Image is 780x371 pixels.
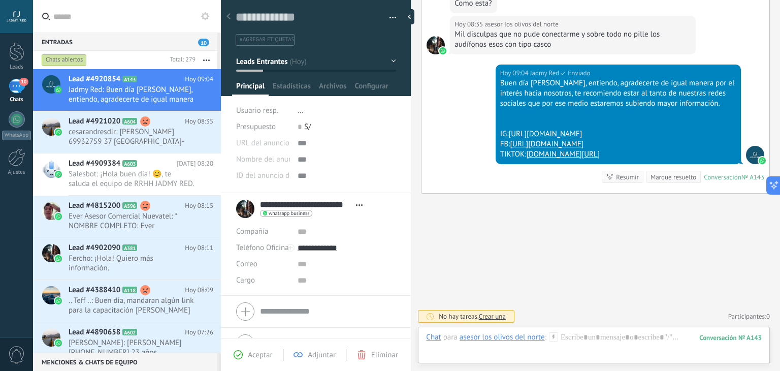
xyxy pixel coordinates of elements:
span: ID del anuncio de TikTok [236,172,316,179]
span: Eliminar [371,350,398,360]
div: Presupuesto [236,119,290,135]
span: Fercho: ¡Hola! Quiero más información. [69,254,194,273]
span: Jadmy Red [746,146,764,164]
a: Lead #4921020 A604 Hoy 08:35 cesarandresdlr: [PERSON_NAME] 69932759 37 [GEOGRAPHIC_DATA]-[GEOGRAP... [33,111,221,153]
span: asesor los olivos del norte [484,19,558,29]
span: 10 [19,78,28,86]
span: Lead #4890658 [69,327,120,337]
span: 10 [198,39,209,46]
a: Lead #4920854 A143 Hoy 09:04 Jadmy Red: Buen día [PERSON_NAME], entiendo, agradecerte de igual ma... [33,69,221,111]
img: waba.svg [55,297,62,304]
div: Resumir [616,172,639,182]
span: Configurar [354,81,388,96]
div: FB: [500,139,736,149]
div: WhatsApp [2,131,31,140]
div: asesor los olivos del norte [460,332,545,342]
span: Lead #4909384 [69,159,120,169]
div: Chats abiertos [42,54,87,66]
span: S/ [304,122,311,132]
span: Nombre del anuncio de TikTok [236,156,335,163]
span: asesor los olivos del norte [427,36,445,54]
div: Hoy 09:04 [500,68,530,78]
span: [DATE] 08:20 [177,159,213,169]
span: Jadmy Red (Oficina de Venta) [530,68,560,78]
div: URL del anuncio de TikTok [236,135,290,151]
img: waba.svg [55,339,62,347]
img: waba.svg [439,47,446,54]
span: cesarandresdlr: [PERSON_NAME] 69932759 37 [GEOGRAPHIC_DATA]-[GEOGRAPHIC_DATA] [69,127,194,146]
span: Lead #4920854 [69,74,120,84]
div: 143 [699,333,762,342]
span: para [443,332,458,343]
span: Cargo [236,276,255,284]
div: IG: [500,129,736,139]
span: Hoy 08:11 [185,243,213,253]
span: Presupuesto [236,122,276,132]
div: ID del anuncio de TikTok [236,168,290,184]
button: Más [196,51,217,69]
span: 0 [766,312,770,321]
a: Lead #4890658 A602 Hoy 07:26 [PERSON_NAME]: [PERSON_NAME] [PHONE_NUMBER] 23 años [GEOGRAPHIC_DATA... [33,322,221,364]
div: Total: 279 [166,55,196,65]
span: A381 [122,244,137,251]
span: Hoy 07:26 [185,327,213,337]
img: waba.svg [55,213,62,220]
img: waba.svg [55,255,62,262]
span: Hoy 08:15 [185,201,213,211]
span: Hoy 08:09 [185,285,213,295]
span: Lead #4921020 [69,116,120,127]
a: [URL][DOMAIN_NAME] [510,139,584,149]
button: Correo [236,256,257,272]
img: waba.svg [55,129,62,136]
span: ... [298,106,304,115]
span: Jadmy Red: Buen día [PERSON_NAME], entiendo, agradecerte de igual manera por el interés hacia nos... [69,85,194,104]
div: TIKTOK: [500,149,736,160]
span: Correo [236,259,257,269]
span: Principal [236,81,265,96]
div: Ocultar [404,9,414,24]
span: Adjuntar [308,350,336,360]
span: .. Teff ..: Buen día, mandaran algún link para la capacitación [PERSON_NAME][DATE]?? [69,296,194,315]
span: Ever Asesor Comercial Nuevatel: * NOMBRE COMPLETO: Ever [PERSON_NAME] * ⁠CELULAR: [PHONE_NUMBER] ... [69,211,194,231]
button: Teléfono Oficina [236,240,289,256]
div: Buen día [PERSON_NAME], entiendo, agradecerte de igual manera por el interés hacia nosotros, te r... [500,78,736,109]
img: waba.svg [55,86,62,94]
span: [PERSON_NAME]: [PERSON_NAME] [PHONE_NUMBER] 23 años [GEOGRAPHIC_DATA] - [GEOGRAPHIC_DATA] [69,338,194,357]
div: Marque resuelto [651,172,696,182]
div: Hoy 08:35 [454,19,484,29]
span: #agregar etiquetas [240,36,294,43]
div: Cargo [236,272,290,289]
span: A604 [122,118,137,125]
span: Lead #4815200 [69,201,120,211]
div: Nombre del anuncio de TikTok [236,151,290,168]
div: № A143 [741,173,764,181]
a: Lead #4388410 A118 Hoy 08:09 .. Teff ..: Buen día, mandaran algún link para la capacitación [PERS... [33,280,221,322]
span: Salesbot: ¡Hola buen día! 😊, te saluda el equipo de RRHH JADMY RED. Para ponernos en contacto con... [69,169,194,189]
span: Crear una [479,312,506,321]
span: Hoy 09:04 [185,74,213,84]
div: Entradas [33,33,217,51]
span: URL del anuncio de TikTok [236,139,322,147]
div: Leads [2,64,31,71]
a: Lead #4909384 A603 [DATE] 08:20 Salesbot: ¡Hola buen día! 😊, te saluda el equipo de RRHH JADMY RE... [33,153,221,195]
span: A118 [122,287,137,293]
div: Mil disculpas que no pude conectarme y sobre todo no pille los audífonos esos con tipo casco [454,29,691,50]
span: Estadísticas [273,81,311,96]
a: [DOMAIN_NAME][URL] [526,149,600,159]
div: Conversación [704,173,741,181]
span: Archivos [319,81,346,96]
span: A603 [122,160,137,167]
a: Lead #4815200 A596 Hoy 08:15 Ever Asesor Comercial Nuevatel: * NOMBRE COMPLETO: Ever [PERSON_NAME... [33,196,221,237]
span: Hoy 08:35 [185,116,213,127]
div: Usuario resp. [236,103,290,119]
span: Aceptar [248,350,272,360]
a: Lead #4902090 A381 Hoy 08:11 Fercho: ¡Hola! Quiero más información. [33,238,221,280]
div: No hay tareas. [439,312,506,321]
span: Teléfono Oficina [236,243,289,253]
span: : [545,332,546,343]
a: Participantes:0 [728,312,770,321]
span: whatsapp business [269,211,309,216]
img: waba.svg [759,157,766,164]
img: waba.svg [55,171,62,178]
div: Chats [2,97,31,103]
